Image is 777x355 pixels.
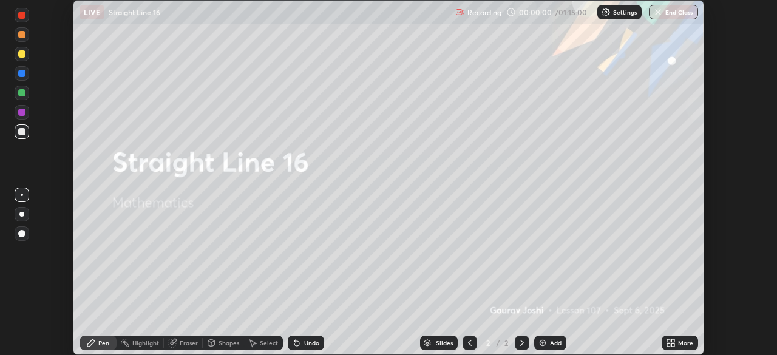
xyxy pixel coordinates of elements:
[219,340,239,346] div: Shapes
[497,339,500,347] div: /
[503,337,510,348] div: 2
[550,340,562,346] div: Add
[304,340,319,346] div: Undo
[601,7,611,17] img: class-settings-icons
[678,340,693,346] div: More
[467,8,501,17] p: Recording
[649,5,698,19] button: End Class
[436,340,453,346] div: Slides
[109,7,160,17] p: Straight Line 16
[653,7,663,17] img: end-class-cross
[613,9,637,15] p: Settings
[98,340,109,346] div: Pen
[538,338,548,348] img: add-slide-button
[260,340,278,346] div: Select
[482,339,494,347] div: 2
[84,7,100,17] p: LIVE
[132,340,159,346] div: Highlight
[180,340,198,346] div: Eraser
[455,7,465,17] img: recording.375f2c34.svg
